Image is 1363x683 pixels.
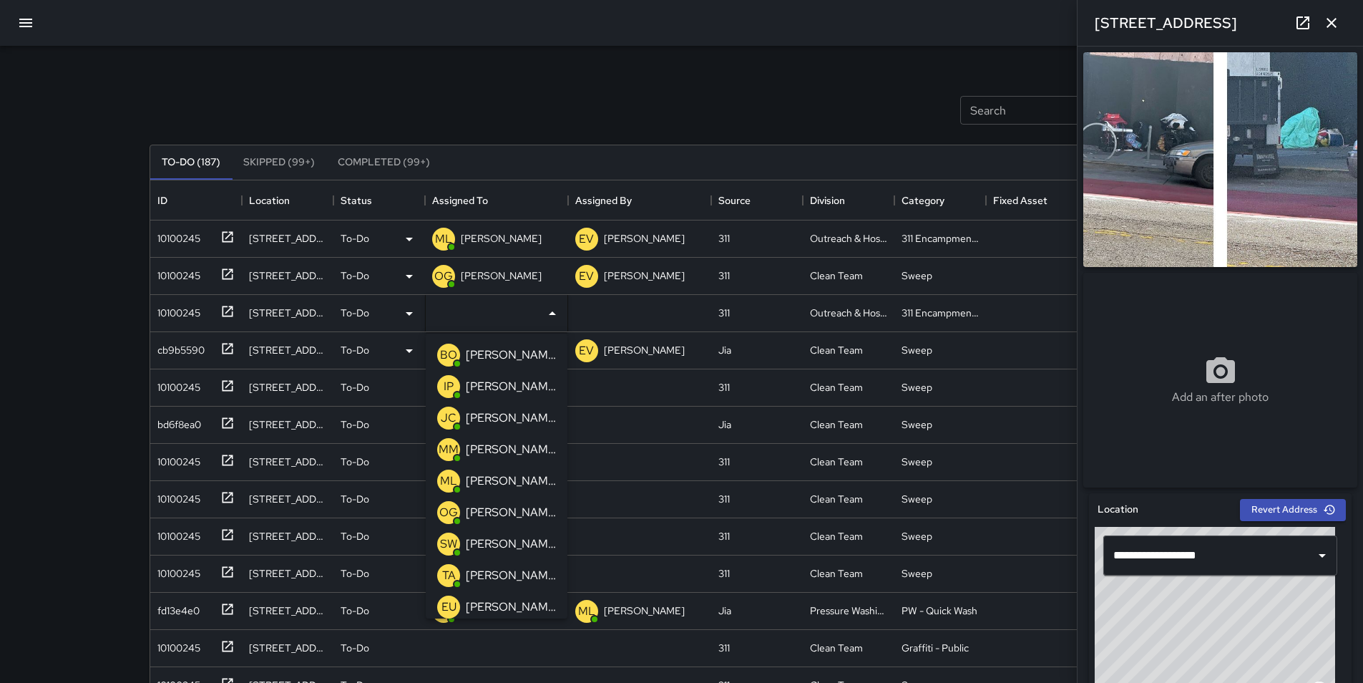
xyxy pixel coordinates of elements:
p: SW [440,536,457,553]
div: Jia [718,417,731,432]
div: 311 [718,231,730,246]
div: Jia [718,343,731,357]
button: Skipped (99+) [232,145,326,180]
p: To-Do [341,380,369,394]
div: 311 [718,529,730,543]
div: 996 Mission Street [249,604,326,618]
div: Category [902,180,944,221]
p: To-Do [341,306,369,320]
p: [PERSON_NAME] [604,268,685,283]
p: To-Do [341,455,369,469]
p: To-Do [341,231,369,246]
p: JC [441,410,456,427]
div: Sweep [902,492,932,506]
div: Location [249,180,290,221]
div: Jia [718,604,731,618]
div: 43 6th Street [249,641,326,655]
p: OG [439,504,458,521]
div: Assigned By [575,180,632,221]
p: ML [440,473,457,490]
div: 170 6th Street [249,455,326,469]
p: IP [444,378,454,395]
div: Sweep [902,417,932,432]
div: Clean Team [810,566,863,581]
div: 10100245 [152,300,200,320]
div: 311 [718,641,730,655]
div: Source [711,180,803,221]
p: [PERSON_NAME] [466,441,556,458]
p: [PERSON_NAME] [466,599,556,616]
div: Location [242,180,333,221]
div: Division [810,180,845,221]
p: To-Do [341,641,369,655]
div: 10100245 [152,226,200,246]
div: Division [803,180,894,221]
div: Fixed Asset [986,180,1078,221]
div: Status [333,180,425,221]
p: [PERSON_NAME] [466,504,556,521]
div: Sweep [902,529,932,543]
div: 10100245 [152,561,200,581]
div: 160 6th Street [249,380,326,394]
p: [PERSON_NAME] [604,343,685,357]
div: 311 [718,380,730,394]
p: To-Do [341,529,369,543]
div: 950 Howard Street [249,343,326,357]
p: OG [434,268,453,285]
p: EU [441,599,456,616]
div: Clean Team [810,417,863,432]
div: Status [341,180,372,221]
p: To-Do [341,492,369,506]
div: Graffiti - Public [902,641,969,655]
div: ID [150,180,242,221]
div: Sweep [902,455,932,469]
div: Clean Team [810,343,863,357]
p: EV [579,268,594,285]
button: Close [542,304,562,324]
p: BO [440,347,457,364]
button: Completed (99+) [326,145,441,180]
p: To-Do [341,268,369,283]
p: [PERSON_NAME] [461,231,542,246]
div: Sweep [902,343,932,357]
div: Assigned To [432,180,488,221]
div: Clean Team [810,492,863,506]
div: bd6f8ea0 [152,412,201,432]
div: cb9b5590 [152,337,205,357]
p: To-Do [341,604,369,618]
p: [PERSON_NAME] Weekly [466,536,556,553]
div: Sweep [902,566,932,581]
div: 1110 Mission Street [249,231,326,246]
div: Clean Team [810,641,863,655]
div: 311 [718,566,730,581]
div: 311 Encampments [902,306,979,320]
p: [PERSON_NAME] [461,268,542,283]
div: Outreach & Hospitality [810,306,887,320]
p: ML [435,231,452,248]
div: Outreach & Hospitality [810,231,887,246]
div: 10100245 [152,449,200,469]
div: 1121 Mission Street [249,306,326,320]
div: Category [894,180,986,221]
div: 10100245 [152,374,200,394]
div: PW - Quick Wash [902,604,977,618]
div: Sweep [902,268,932,283]
div: 941 Howard Street [249,417,326,432]
div: Clean Team [810,380,863,394]
p: TA [442,567,456,584]
div: 311 Encampments [902,231,979,246]
p: [PERSON_NAME] [466,410,556,427]
div: Source [718,180,751,221]
div: ID [157,180,167,221]
div: 106 6th Street [249,268,326,283]
div: Clean Team [810,455,863,469]
p: ML [578,603,595,620]
div: Clean Team [810,529,863,543]
div: 311 [718,306,730,320]
div: fd13e4e0 [152,598,200,618]
div: 311 [718,492,730,506]
div: 311 [718,268,730,283]
p: [PERSON_NAME] Overall [466,347,556,364]
div: 996 Mission Street [249,566,326,581]
p: [PERSON_NAME] [604,604,685,618]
